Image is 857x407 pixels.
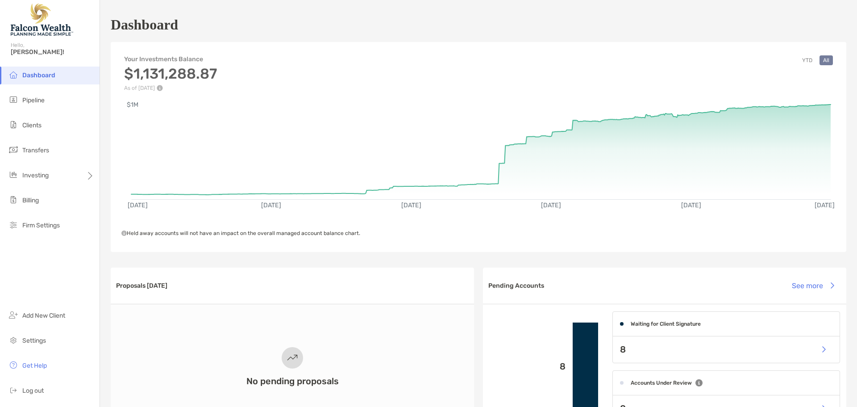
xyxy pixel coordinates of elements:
[8,69,19,80] img: dashboard icon
[401,201,421,209] text: [DATE]
[116,282,167,290] h3: Proposals [DATE]
[488,282,544,290] h3: Pending Accounts
[815,201,835,209] text: [DATE]
[124,55,217,63] h4: Your Investments Balance
[22,222,60,229] span: Firm Settings
[8,94,19,105] img: pipeline icon
[8,360,19,370] img: get-help icon
[22,97,45,104] span: Pipeline
[121,230,360,236] span: Held away accounts will not have an impact on the overall managed account balance chart.
[785,276,841,295] button: See more
[490,361,566,372] p: 8
[22,312,65,319] span: Add New Client
[22,71,55,79] span: Dashboard
[541,201,561,209] text: [DATE]
[246,376,339,386] h3: No pending proposals
[8,169,19,180] img: investing icon
[799,55,816,65] button: YTD
[8,219,19,230] img: firm-settings icon
[22,362,47,369] span: Get Help
[631,321,701,327] h4: Waiting for Client Signature
[22,337,46,344] span: Settings
[22,387,44,394] span: Log out
[124,85,217,91] p: As of [DATE]
[157,85,163,91] img: Performance Info
[127,101,138,109] text: $1M
[8,119,19,130] img: clients icon
[124,65,217,82] h3: $1,131,288.87
[22,172,49,179] span: Investing
[8,144,19,155] img: transfers icon
[11,4,73,36] img: Falcon Wealth Planning Logo
[631,380,692,386] h4: Accounts Under Review
[8,335,19,345] img: settings icon
[820,55,833,65] button: All
[8,194,19,205] img: billing icon
[111,17,178,33] h1: Dashboard
[261,201,281,209] text: [DATE]
[681,201,701,209] text: [DATE]
[11,48,94,56] span: [PERSON_NAME]!
[8,385,19,395] img: logout icon
[22,197,39,204] span: Billing
[620,344,626,355] p: 8
[22,147,49,154] span: Transfers
[8,310,19,320] img: add_new_client icon
[128,201,148,209] text: [DATE]
[22,122,42,129] span: Clients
